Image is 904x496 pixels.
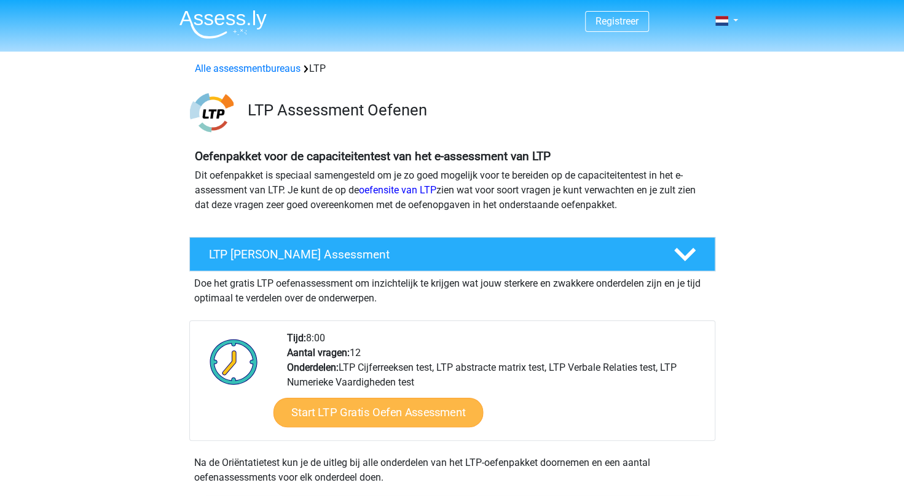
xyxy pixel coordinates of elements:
[184,237,720,271] a: LTP [PERSON_NAME] Assessment
[278,331,714,440] div: 8:00 12 LTP Cijferreeksen test, LTP abstracte matrix test, LTP Verbale Relaties test, LTP Numerie...
[190,61,715,76] div: LTP
[359,184,436,196] a: oefensite van LTP
[209,247,654,262] h4: LTP [PERSON_NAME] Assessment
[287,347,350,358] b: Aantal vragen:
[248,101,706,120] h3: LTP Assessment Oefenen
[189,271,715,306] div: Doe het gratis LTP oefenassessment om inzichtelijk te krijgen wat jouw sterkere en zwakkere onder...
[595,15,639,27] a: Registreer
[203,331,265,392] img: Klok
[195,63,301,74] a: Alle assessmentbureaus
[287,332,306,344] b: Tijd:
[190,91,234,134] img: ltp.png
[287,362,339,373] b: Onderdelen:
[195,149,551,163] b: Oefenpakket voor de capaciteitentest van het e-assessment van LTP
[273,398,483,427] a: Start LTP Gratis Oefen Assessment
[179,10,267,39] img: Assessly
[195,168,710,212] p: Dit oefenpakket is speciaal samengesteld om je zo goed mogelijk voor te bereiden op de capaciteit...
[189,455,715,485] div: Na de Oriëntatietest kun je de uitleg bij alle onderdelen van het LTP-oefenpakket doornemen en ee...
